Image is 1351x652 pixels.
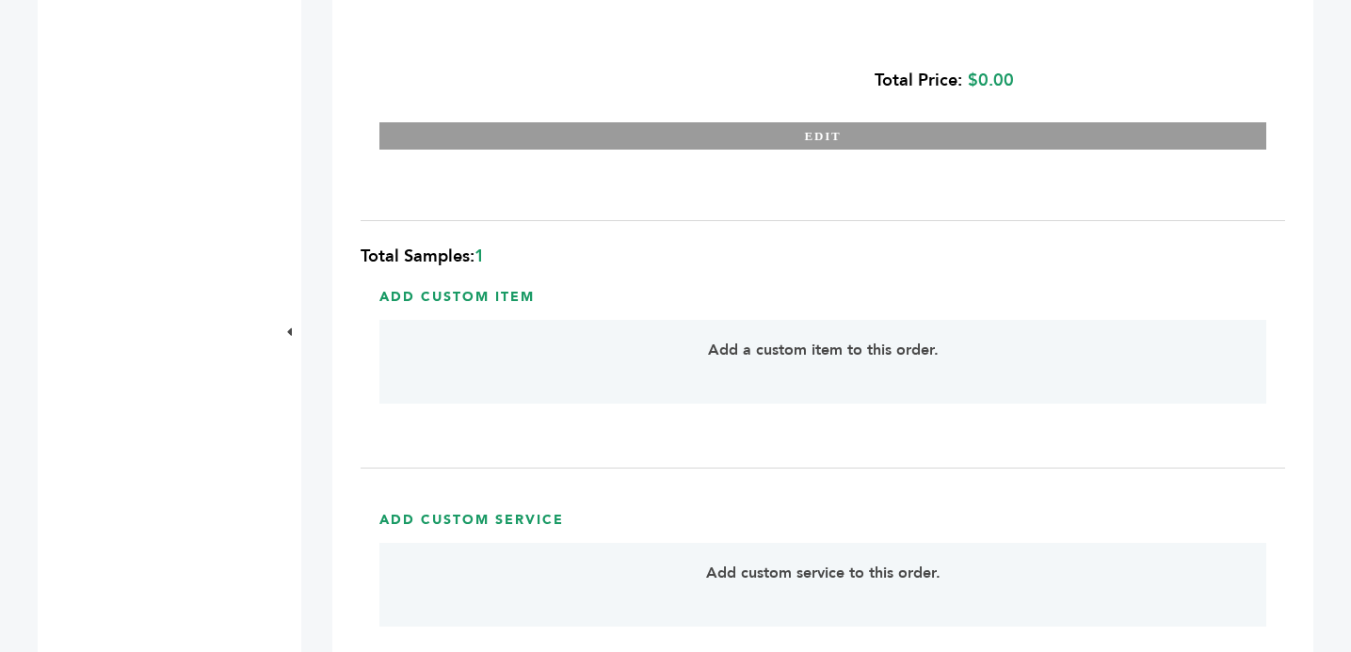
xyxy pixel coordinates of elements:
[474,245,485,268] span: 1
[415,562,1231,584] p: Add custom service to this order.
[379,511,1266,530] h3: Add Custom Service
[379,122,1266,150] button: EDIT
[379,57,1014,103] div: $0.00
[875,69,962,92] b: Total Price:
[415,339,1231,361] p: Add a custom item to this order.
[379,288,1266,307] h3: Add Custom Item
[361,245,474,268] span: Total Samples:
